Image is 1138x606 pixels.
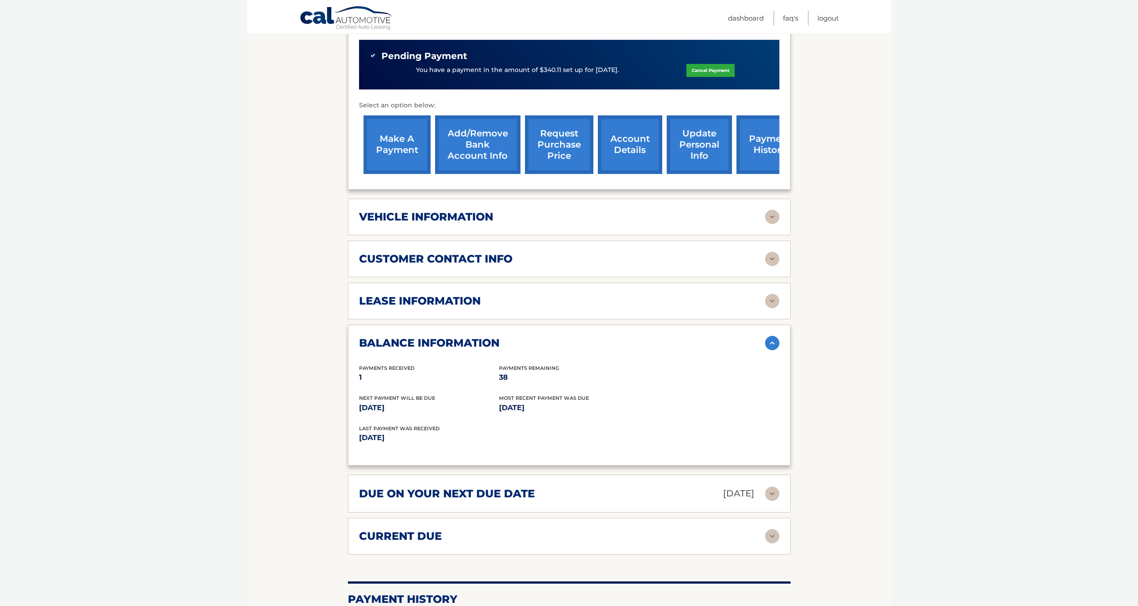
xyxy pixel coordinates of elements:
[359,252,512,266] h2: customer contact info
[416,65,619,75] p: You have a payment in the amount of $340.11 set up for [DATE].
[359,371,499,384] p: 1
[817,11,839,25] a: Logout
[499,371,639,384] p: 38
[359,365,415,371] span: Payments Received
[728,11,764,25] a: Dashboard
[499,395,589,401] span: Most Recent Payment Was Due
[359,395,435,401] span: Next Payment will be due
[765,487,779,501] img: accordion-rest.svg
[381,51,467,62] span: Pending Payment
[765,529,779,543] img: accordion-rest.svg
[525,115,593,174] a: request purchase price
[499,365,559,371] span: Payments Remaining
[300,6,393,32] a: Cal Automotive
[359,432,569,444] p: [DATE]
[765,210,779,224] img: accordion-rest.svg
[359,100,779,111] p: Select an option below:
[435,115,520,174] a: Add/Remove bank account info
[598,115,662,174] a: account details
[765,252,779,266] img: accordion-rest.svg
[359,530,442,543] h2: current due
[359,294,481,308] h2: lease information
[667,115,732,174] a: update personal info
[359,425,440,432] span: Last Payment was received
[370,52,376,59] img: check-green.svg
[359,336,499,350] h2: balance information
[499,402,639,414] p: [DATE]
[723,486,754,501] p: [DATE]
[359,487,535,500] h2: due on your next due date
[348,593,791,606] h2: Payment History
[359,402,499,414] p: [DATE]
[765,294,779,308] img: accordion-rest.svg
[783,11,798,25] a: FAQ's
[765,336,779,350] img: accordion-active.svg
[364,115,431,174] a: make a payment
[359,210,493,224] h2: vehicle information
[736,115,804,174] a: payment history
[686,64,735,77] a: Cancel Payment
